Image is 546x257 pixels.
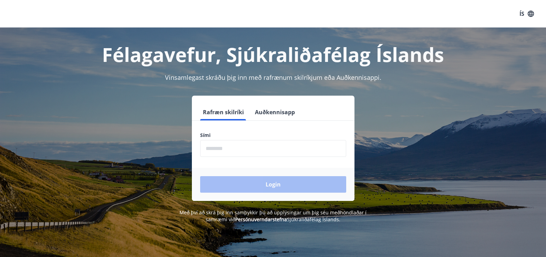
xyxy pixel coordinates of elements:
[516,8,538,20] button: ÍS
[165,73,381,82] span: Vinsamlegast skráðu þig inn með rafrænum skilríkjum eða Auðkennisappi.
[179,209,367,223] span: Með því að skrá þig inn samþykkir þú að upplýsingar um þig séu meðhöndlaðar í samræmi við Sjúkral...
[200,132,346,139] label: Sími
[252,104,298,120] button: Auðkennisapp
[33,41,513,67] h1: Félagavefur, Sjúkraliðafélag Íslands
[200,104,247,120] button: Rafræn skilríki
[235,216,287,223] a: Persónuverndarstefna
